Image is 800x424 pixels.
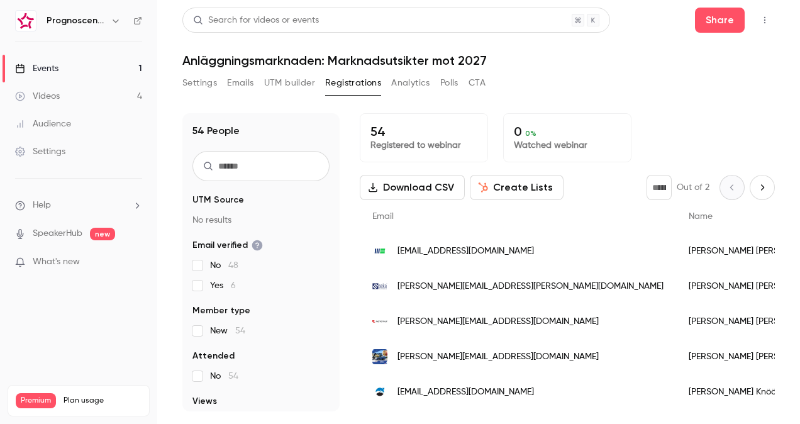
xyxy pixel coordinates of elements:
[397,315,599,328] span: [PERSON_NAME][EMAIL_ADDRESS][DOMAIN_NAME]
[264,73,315,93] button: UTM builder
[47,14,106,27] h6: Prognoscentret | Powered by Hubexo
[182,73,217,93] button: Settings
[228,261,238,270] span: 48
[228,372,238,381] span: 54
[372,279,387,294] img: sekamiljoteknik.se
[514,124,621,139] p: 0
[210,370,238,382] span: No
[192,350,235,362] span: Attended
[689,212,713,221] span: Name
[397,280,664,293] span: [PERSON_NAME][EMAIL_ADDRESS][PERSON_NAME][DOMAIN_NAME]
[64,396,142,406] span: Plan usage
[193,14,319,27] div: Search for videos or events
[695,8,745,33] button: Share
[90,228,115,240] span: new
[514,139,621,152] p: Watched webinar
[33,199,51,212] span: Help
[16,393,56,408] span: Premium
[33,255,80,269] span: What's new
[192,239,263,252] span: Email verified
[15,145,65,158] div: Settings
[469,73,486,93] button: CTA
[231,281,236,290] span: 6
[15,118,71,130] div: Audience
[470,175,564,200] button: Create Lists
[235,326,245,335] span: 54
[210,279,236,292] span: Yes
[440,73,458,93] button: Polls
[397,386,534,399] span: [EMAIL_ADDRESS][DOMAIN_NAME]
[33,227,82,240] a: SpeakerHub
[127,257,142,268] iframe: Noticeable Trigger
[325,73,381,93] button: Registrations
[15,90,60,103] div: Videos
[370,139,477,152] p: Registered to webinar
[192,304,250,317] span: Member type
[750,175,775,200] button: Next page
[227,73,253,93] button: Emails
[525,129,536,138] span: 0 %
[16,11,36,31] img: Prognoscentret | Powered by Hubexo
[677,181,709,194] p: Out of 2
[182,53,775,68] h1: Anläggningsmarknaden: Marknadsutsikter mot 2027
[372,243,387,259] img: me.se
[192,194,244,206] span: UTM Source
[370,124,477,139] p: 54
[372,349,387,364] img: nordberghs.se
[192,214,330,226] p: No results
[372,212,394,221] span: Email
[210,325,245,337] span: New
[192,395,217,408] span: Views
[192,123,240,138] h1: 54 People
[210,259,238,272] span: No
[372,384,387,399] img: lkab.com
[15,62,58,75] div: Events
[391,73,430,93] button: Analytics
[15,199,142,212] li: help-dropdown-opener
[397,350,599,364] span: [PERSON_NAME][EMAIL_ADDRESS][DOMAIN_NAME]
[397,245,534,258] span: [EMAIL_ADDRESS][DOMAIN_NAME]
[372,314,387,329] img: rototilt.com
[360,175,465,200] button: Download CSV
